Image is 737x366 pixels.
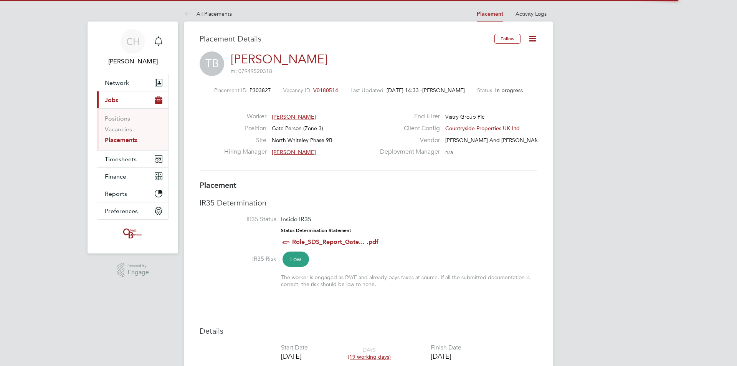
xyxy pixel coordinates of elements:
span: [PERSON_NAME] [422,87,465,94]
label: IR35 Status [200,215,276,224]
label: Client Config [375,124,440,132]
span: P303827 [250,87,271,94]
label: End Hirer [375,113,440,121]
span: [PERSON_NAME] And [PERSON_NAME] Construction Li… [445,137,587,144]
span: Ciaran Hoey [97,57,169,66]
nav: Main navigation [88,22,178,253]
button: Network [97,74,169,91]
a: Go to home page [97,227,169,240]
span: Timesheets [105,156,137,163]
span: [DATE] 14:33 - [387,87,422,94]
span: Finance [105,173,126,180]
label: Deployment Manager [375,148,440,156]
label: Status [477,87,492,94]
span: Inside IR35 [281,215,311,223]
span: Engage [127,269,149,276]
span: TB [200,51,224,76]
span: CH [126,36,140,46]
span: [PERSON_NAME] [272,149,316,156]
a: Role_SDS_Report_Gate... .pdf [292,238,378,245]
button: Follow [494,34,521,44]
label: Site [224,136,266,144]
h3: Placement Details [200,34,489,44]
button: Timesheets [97,151,169,167]
span: [PERSON_NAME] [272,113,316,120]
b: Placement [200,181,236,190]
span: (19 working days) [348,353,391,360]
span: n/a [445,149,453,156]
span: In progress [495,87,523,94]
div: [DATE] [431,352,461,361]
a: All Placements [184,10,232,17]
label: Last Updated [350,87,383,94]
a: [PERSON_NAME] [231,52,327,67]
span: m: 07949520318 [231,68,272,75]
a: Activity Logs [516,10,547,17]
span: North Whiteley Phase 9B [272,137,332,144]
div: DAYS [344,346,395,360]
label: IR35 Risk [200,255,276,263]
span: Preferences [105,207,138,215]
span: Vistry Group Plc [445,113,484,120]
span: Low [283,252,309,267]
div: Start Date [281,344,308,352]
button: Reports [97,185,169,202]
label: Placement ID [214,87,246,94]
span: Reports [105,190,127,197]
a: Vacancies [105,126,132,133]
h3: IR35 Determination [200,198,537,208]
img: oneillandbrennan-logo-retina.png [122,227,144,240]
button: Preferences [97,202,169,219]
div: Finish Date [431,344,461,352]
span: V0180514 [313,87,338,94]
a: CH[PERSON_NAME] [97,29,169,66]
span: Jobs [105,96,118,104]
span: Network [105,79,129,86]
h3: Details [200,326,537,336]
label: Hiring Manager [224,148,266,156]
label: Worker [224,113,266,121]
button: Jobs [97,91,169,108]
div: The worker is engaged as PAYE and already pays taxes at source. If all the submitted documentatio... [281,274,537,288]
button: Finance [97,168,169,185]
label: Vacancy ID [283,87,310,94]
a: Powered byEngage [117,263,149,277]
span: Gate Person (Zone 3) [272,125,323,132]
label: Vendor [375,136,440,144]
a: Positions [105,115,130,122]
div: Jobs [97,108,169,150]
a: Placements [105,136,137,144]
a: Placement [477,11,503,17]
label: Position [224,124,266,132]
div: [DATE] [281,352,308,361]
span: Powered by [127,263,149,269]
strong: Status Determination Statement [281,228,351,233]
span: Countryside Properties UK Ltd [445,125,520,132]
